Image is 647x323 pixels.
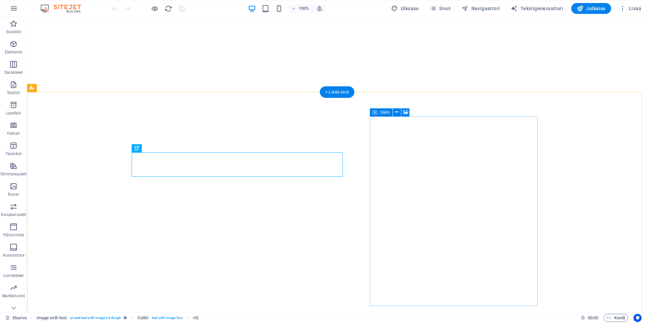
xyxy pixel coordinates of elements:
span: 00 00 [588,314,598,322]
span: Koodi [607,314,625,322]
a: Napsauta peruuttaaksesi valinnan. Kaksoisnapsauta avataksesi Sivut [5,314,27,322]
span: . preset-text-with-image-v4-dough [69,314,121,322]
span: Napsauta valitaksesi. Kaksoisnapsauta muokataksesi [193,314,199,322]
div: + Lisää osio [320,86,354,98]
span: Säiliö [380,110,390,114]
p: Ylätunniste [3,232,24,238]
span: : [593,315,594,320]
p: Alatunniste [3,253,24,258]
p: Markkinointi [2,293,25,299]
span: Sivut [430,5,451,12]
h6: Istunnon aika [581,314,599,322]
button: Sivut [427,3,453,14]
p: Sisältö [7,90,20,95]
button: 100% [289,4,313,13]
button: Napsauta tästä poistuaksesi esikatselutilasta ja jatkaaksesi muokkaamista [151,4,159,13]
p: Ominaisuudet [0,171,26,177]
span: Julkaise [577,5,606,12]
i: Tämä elementti on mukautettava esiasetus [124,316,127,320]
nav: breadcrumb [37,314,199,322]
i: Lataa sivu uudelleen [164,5,172,13]
button: Koodi [604,314,628,322]
span: Navigaattori [462,5,500,12]
p: Haitari [7,131,20,136]
button: reload [164,4,172,13]
button: Julkaise [571,3,611,14]
button: Lisää [617,3,644,14]
p: Suosikit [6,29,21,35]
p: Kuvat [8,192,19,197]
p: Taulukot [5,151,22,156]
span: Ulkoasu [391,5,419,12]
span: Napsauta valitaksesi. Kaksoisnapsauta muokataksesi [37,314,67,322]
p: Laatikot [6,110,21,116]
span: Napsauta valitaksesi. Kaksoisnapsauta muokataksesi [137,314,148,322]
p: Sarakkeet [4,70,23,75]
button: Navigaattori [459,3,503,14]
span: Tekstigeneraattori [511,5,563,12]
button: Tekstigeneraattori [508,3,566,14]
i: Koon muuttuessa säädä zoomaustaso automaattisesti sopimaan valittuun laitteeseen. [316,5,322,12]
h6: 100% [299,4,310,13]
div: Ulkoasu (Ctrl+Alt+Y) [388,3,422,14]
p: Lomakkeet [3,273,24,278]
img: Editor Logo [39,4,90,13]
span: Lisää [619,5,641,12]
button: Usercentrics [633,314,642,322]
button: Ulkoasu [388,3,422,14]
p: Elementit [5,49,22,55]
p: Kuvakaruselli [1,212,26,217]
span: . text-with-image-box [151,314,183,322]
